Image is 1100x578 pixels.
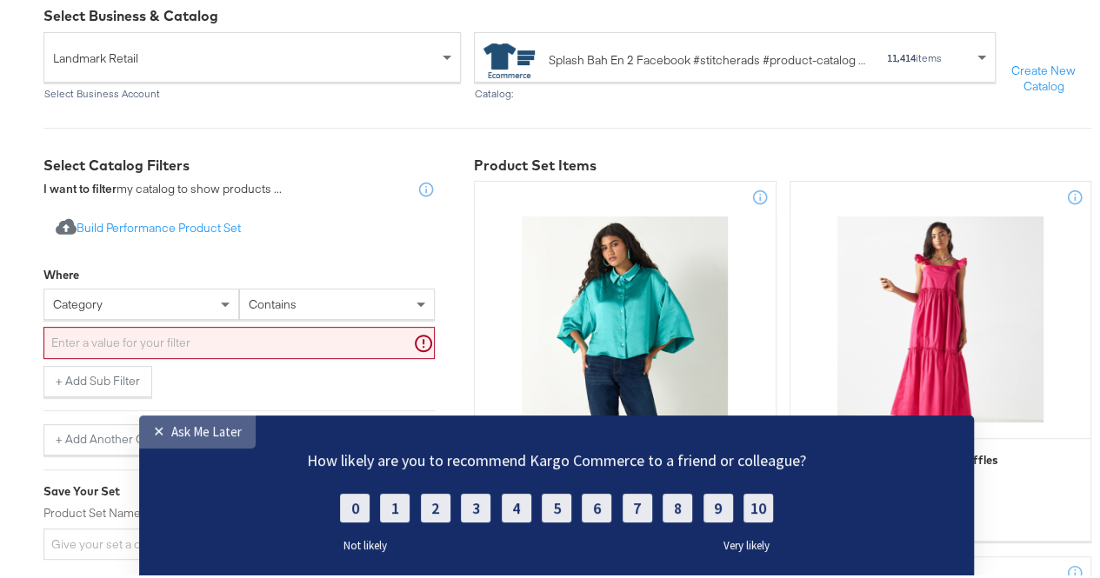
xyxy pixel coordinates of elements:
button: Build Performance Product Set [43,209,253,241]
span: category [53,293,103,309]
label: 6 [582,78,611,107]
label: Very likely [723,123,783,137]
label: 0 [340,78,370,107]
label: 3 [461,78,490,107]
div: items [886,49,943,61]
label: 1 [380,78,410,107]
div: ✕ [153,7,171,24]
div: Catalog: [474,84,996,96]
button: + Add Sub Filter [43,362,152,394]
label: 7 [623,78,652,107]
div: Product Set Items [474,152,1091,172]
div: Select Business Account [43,84,461,96]
div: Select Catalog Filters [43,152,435,172]
div: Select Business & Catalog [43,3,1091,23]
input: Enter a value for your filter [43,323,435,355]
button: Create New Catalog [996,54,1091,97]
div: Where [43,263,79,280]
label: 2 [421,78,450,107]
label: 5 [542,78,571,107]
span: contains [249,293,297,309]
div: Splash Bah En 2 Facebook #stitcherads #product-catalog #keep [549,48,869,66]
div: my catalog to show products ... [43,177,282,195]
label: 9 [703,78,733,107]
div: Ask Me Later [171,8,242,24]
label: 4 [502,78,531,107]
label: Not likely [330,123,387,137]
strong: I want to filter [43,177,117,193]
span: Landmark Retail [53,40,438,70]
label: 10 [743,78,773,107]
label: 8 [663,78,692,107]
strong: 11,414 [887,48,916,61]
div: How likely are you to recommend Kargo Commerce to a friend or colleague? [252,35,861,55]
